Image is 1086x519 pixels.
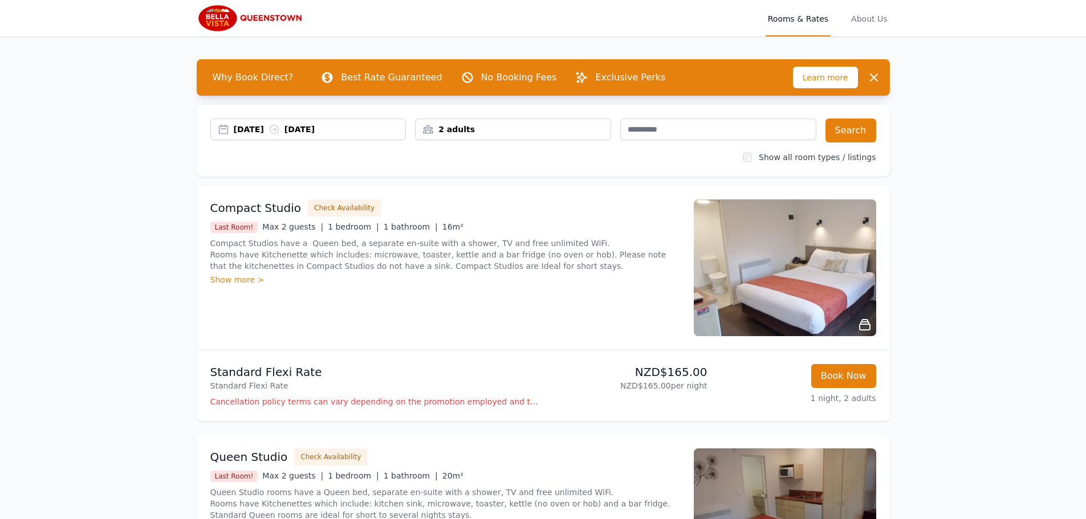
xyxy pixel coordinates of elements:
div: 2 adults [416,124,611,135]
button: Book Now [811,364,876,388]
label: Show all room types / listings [759,153,876,162]
span: 1 bathroom | [384,471,438,480]
p: NZD$165.00 per night [548,380,707,391]
span: Max 2 guests | [262,471,323,480]
span: Last Room! [210,471,258,482]
p: 1 night, 2 adults [717,393,876,404]
img: Bella Vista Queenstown [197,5,306,32]
h3: Compact Studio [210,200,302,216]
p: Standard Flexi Rate [210,364,539,380]
span: 16m² [442,222,463,231]
div: [DATE] [DATE] [234,124,406,135]
p: NZD$165.00 [548,364,707,380]
p: Best Rate Guaranteed [341,71,442,84]
p: Compact Studios have a Queen bed, a separate en-suite with a shower, TV and free unlimited WiFi. ... [210,238,680,272]
span: Learn more [793,67,858,88]
p: No Booking Fees [481,71,557,84]
span: Why Book Direct? [204,66,303,89]
p: Exclusive Perks [595,71,665,84]
p: Standard Flexi Rate [210,380,539,391]
span: 20m² [442,471,463,480]
h3: Queen Studio [210,449,288,465]
span: Max 2 guests | [262,222,323,231]
span: 1 bedroom | [328,471,379,480]
button: Search [825,118,876,142]
p: Cancellation policy terms can vary depending on the promotion employed and the time of stay of th... [210,396,539,407]
span: Last Room! [210,222,258,233]
button: Check Availability [294,448,367,465]
span: 1 bathroom | [384,222,438,231]
div: Show more > [210,274,680,285]
span: 1 bedroom | [328,222,379,231]
button: Check Availability [308,199,381,216]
